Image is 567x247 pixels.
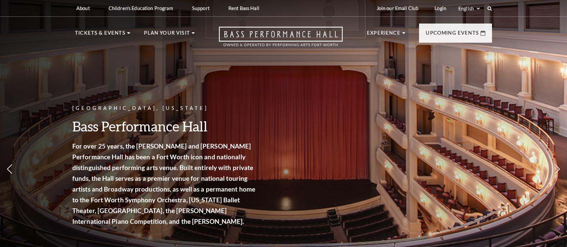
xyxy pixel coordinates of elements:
[76,5,90,11] p: About
[72,142,255,225] strong: For over 25 years, the [PERSON_NAME] and [PERSON_NAME] Performance Hall has been a Fort Worth ico...
[144,29,190,41] p: Plan Your Visit
[192,5,210,11] p: Support
[457,5,481,12] select: Select:
[426,29,479,41] p: Upcoming Events
[75,29,125,41] p: Tickets & Events
[72,104,257,113] p: [GEOGRAPHIC_DATA], [US_STATE]
[367,29,401,41] p: Experience
[228,5,259,11] p: Rent Bass Hall
[109,5,173,11] p: Children's Education Program
[72,118,257,135] h3: Bass Performance Hall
